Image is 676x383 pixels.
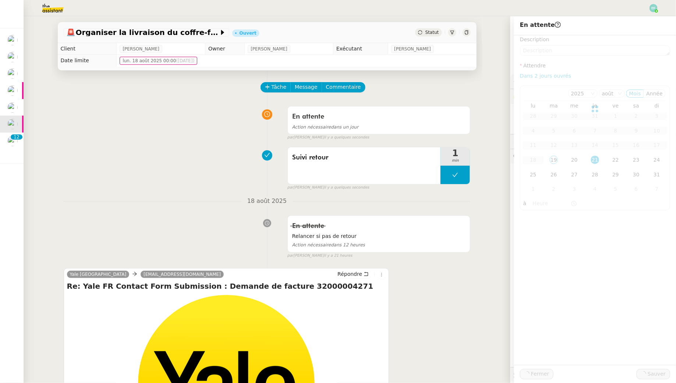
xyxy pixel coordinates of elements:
span: il y a quelques secondes [324,134,369,141]
button: Sauver [637,369,670,379]
p: 1 [14,134,17,141]
span: 💬 [513,153,574,159]
span: En attente [292,223,324,229]
span: En attente [292,113,324,120]
small: [PERSON_NAME] [287,134,369,141]
span: Statut [425,30,439,35]
span: Message [295,83,317,91]
span: par [287,253,294,259]
span: Action nécessaire [292,242,331,247]
span: 18 août 2025 [241,196,293,206]
img: users%2FlEKjZHdPaYMNgwXp1mLJZ8r8UFs1%2Favatar%2F1e03ee85-bb59-4f48-8ffa-f076c2e8c285 [7,68,18,79]
p: 2 [17,134,20,141]
button: Répondre [335,270,371,278]
div: ⚙️Procédures [510,74,676,89]
span: [PERSON_NAME] [251,45,287,53]
span: [PERSON_NAME] [394,45,431,53]
img: users%2FQNmrJKjvCnhZ9wRJPnUNc9lj8eE3%2Favatar%2F5ca36b56-0364-45de-a850-26ae83da85f1 [7,102,18,113]
small: [PERSON_NAME] [287,253,353,259]
span: Suivi retour [292,152,436,163]
img: users%2FlEKjZHdPaYMNgwXp1mLJZ8r8UFs1%2Favatar%2F1e03ee85-bb59-4f48-8ffa-f076c2e8c285 [7,119,18,129]
button: Tâche [261,82,291,92]
img: users%2FSg6jQljroSUGpSfKFUOPmUmNaZ23%2Favatar%2FUntitled.png [7,35,18,45]
span: [PERSON_NAME] [123,45,159,53]
span: Répondre [337,270,362,278]
h4: Re: Yale FR Contact Form Submission : Demande de facture 32000004271 [67,281,386,291]
small: [PERSON_NAME] [287,185,369,191]
button: Message [290,82,322,92]
span: ⚙️ [513,77,552,86]
span: dans 12 heures [292,242,365,247]
div: ⏲️Tâches 29:03 [510,134,676,149]
td: Exécutant [333,43,388,55]
img: svg [650,4,658,12]
span: Tâche [272,83,287,91]
span: il y a quelques secondes [324,185,369,191]
button: Commentaire [322,82,365,92]
td: Date limite [58,55,117,67]
span: ([DATE]) [176,58,194,63]
div: 🔐Données client [510,89,676,103]
span: Commentaire [326,83,361,91]
div: Ouvert [240,31,256,35]
button: Fermer [520,369,553,379]
div: 🕵️Autres demandes en cours 9 [510,368,676,382]
span: il y a 21 heures [324,253,352,259]
span: par [287,185,294,191]
img: users%2FSg6jQljroSUGpSfKFUOPmUmNaZ23%2Favatar%2FUntitled.png [7,136,18,146]
div: 💬Commentaires 5 [510,149,676,164]
img: users%2FME7CwGhkVpexbSaUxoFyX6OhGQk2%2Favatar%2Fe146a5d2-1708-490f-af4b-78e736222863 [7,52,18,62]
nz-badge-sup: 12 [11,134,22,140]
td: Client [58,43,117,55]
span: min [440,158,470,164]
span: Organiser la livraison du coffre-fort [67,29,219,36]
span: 🔐 [513,92,561,101]
span: dans un jour [292,124,359,130]
span: 1 [440,149,470,158]
span: 🚨 [67,28,76,37]
img: users%2FME7CwGhkVpexbSaUxoFyX6OhGQk2%2Favatar%2Fe146a5d2-1708-490f-af4b-78e736222863 [7,85,18,96]
span: lun. 18 août 2025 00:00 [123,57,194,64]
a: Yale [GEOGRAPHIC_DATA] [67,271,130,278]
span: Relancer si pas de retour [292,232,466,240]
span: par [287,134,294,141]
span: [EMAIL_ADDRESS][DOMAIN_NAME] [144,272,221,277]
td: Owner [205,43,245,55]
span: En attente [520,21,561,28]
span: ⏲️ [513,138,567,144]
span: Action nécessaire [292,124,331,130]
span: 🕵️ [513,372,605,377]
